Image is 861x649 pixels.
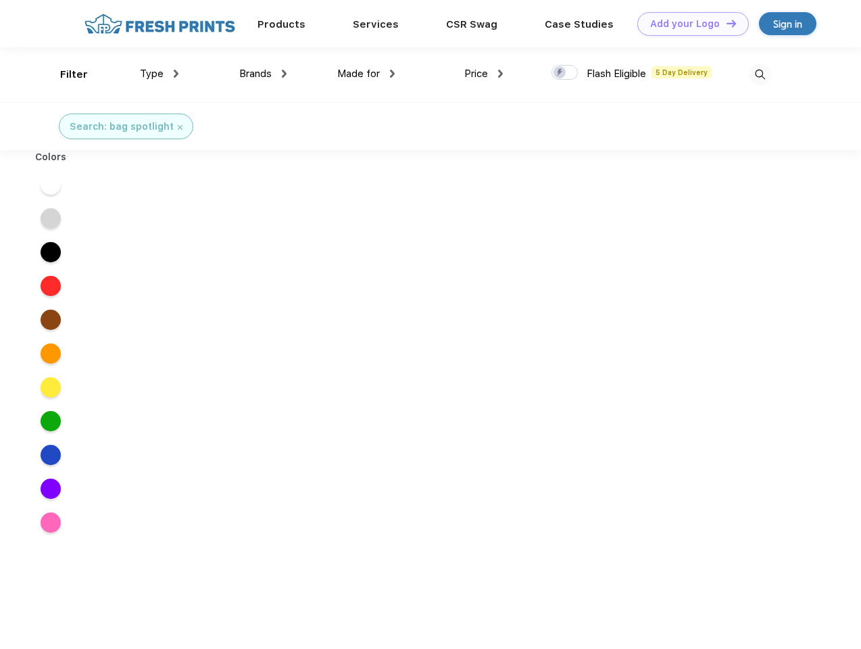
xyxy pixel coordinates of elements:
[727,20,736,27] img: DT
[650,18,720,30] div: Add your Logo
[464,68,488,80] span: Price
[337,68,380,80] span: Made for
[282,70,287,78] img: dropdown.png
[140,68,164,80] span: Type
[178,125,182,130] img: filter_cancel.svg
[239,68,272,80] span: Brands
[174,70,178,78] img: dropdown.png
[759,12,816,35] a: Sign in
[651,66,712,78] span: 5 Day Delivery
[587,68,646,80] span: Flash Eligible
[80,12,239,36] img: fo%20logo%202.webp
[70,120,174,134] div: Search: bag spotlight
[60,67,88,82] div: Filter
[749,64,771,86] img: desktop_search.svg
[257,18,305,30] a: Products
[773,16,802,32] div: Sign in
[390,70,395,78] img: dropdown.png
[25,150,77,164] div: Colors
[498,70,503,78] img: dropdown.png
